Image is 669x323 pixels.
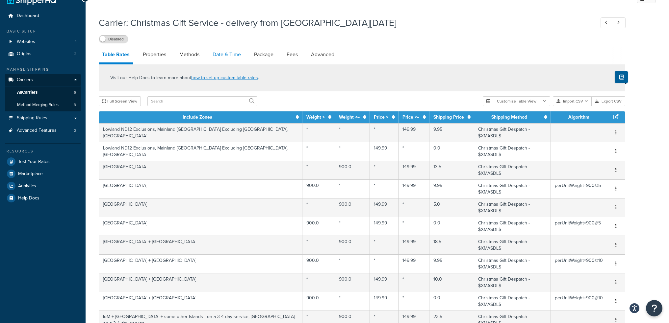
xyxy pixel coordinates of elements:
[74,128,76,133] span: 2
[399,236,429,254] td: 149.99
[99,96,141,106] button: Full Screen View
[429,179,474,198] td: 9.95
[474,292,551,311] td: Christmas Gift Despatch - $XMASDL$
[474,179,551,198] td: Christmas Gift Despatch - $XMASDL$
[5,36,81,48] li: Websites
[335,236,370,254] td: 900.0
[306,114,325,121] a: Weight >
[99,142,302,161] td: Lowland ND12 Exclusions, Mainland [GEOGRAPHIC_DATA] Excluding [GEOGRAPHIC_DATA], [GEOGRAPHIC_DATA]
[251,47,277,62] a: Package
[176,47,203,62] a: Methods
[433,114,464,121] a: Shipping Price
[99,236,302,254] td: [GEOGRAPHIC_DATA] + [GEOGRAPHIC_DATA]
[17,39,35,45] span: Websites
[399,123,429,142] td: 149.99
[18,159,50,165] span: Test Your Rates
[308,47,338,62] a: Advanced
[601,17,613,28] a: Previous Record
[99,217,302,236] td: [GEOGRAPHIC_DATA]
[339,114,360,121] a: Weight <=
[5,74,81,86] a: Carriers
[17,102,59,108] span: Method Merging Rules
[5,149,81,154] div: Resources
[399,179,429,198] td: 149.99
[374,114,388,121] a: Price >
[5,192,81,204] a: Help Docs
[302,179,335,198] td: 900.0
[17,128,57,133] span: Advanced Features
[551,292,607,311] td: perUnitWeight=900@10
[74,90,76,95] span: 5
[429,123,474,142] td: 9.95
[18,196,39,201] span: Help Docs
[429,161,474,179] td: 13.5
[5,48,81,60] a: Origins2
[5,10,81,22] a: Dashboard
[370,292,399,311] td: 149.99
[140,47,169,62] a: Properties
[283,47,301,62] a: Fees
[474,236,551,254] td: Christmas Gift Despatch - $XMASDL$
[99,47,133,64] a: Table Rates
[110,74,259,81] p: Visit our Help Docs to learn more about .
[551,217,607,236] td: perUnitWeight=900@5
[646,300,662,316] button: Open Resource Center
[5,180,81,192] a: Analytics
[429,217,474,236] td: 0.0
[5,168,81,180] li: Marketplace
[5,125,81,137] a: Advanced Features2
[99,123,302,142] td: Lowland ND12 Exclusions, Mainland [GEOGRAPHIC_DATA] Excluding [GEOGRAPHIC_DATA], [GEOGRAPHIC_DATA]
[17,77,33,83] span: Carriers
[429,236,474,254] td: 18.5
[5,86,81,99] a: AllCarriers5
[5,125,81,137] li: Advanced Features
[17,115,47,121] span: Shipping Rules
[5,156,81,168] a: Test Your Rates
[551,254,607,273] td: perUnitWeight=900@10
[335,161,370,179] td: 900.0
[370,217,399,236] td: 149.99
[335,198,370,217] td: 900.0
[17,90,38,95] span: All Carriers
[18,171,43,177] span: Marketplace
[99,161,302,179] td: [GEOGRAPHIC_DATA]
[99,35,128,43] label: Disabled
[474,142,551,161] td: Christmas Gift Despatch - $XMASDL$
[302,217,335,236] td: 900.0
[5,99,81,111] li: Method Merging Rules
[5,99,81,111] a: Method Merging Rules8
[483,96,550,106] button: Customize Table View
[474,254,551,273] td: Christmas Gift Despatch - $XMASDL$
[592,96,625,106] button: Export CSV
[613,17,626,28] a: Next Record
[474,161,551,179] td: Christmas Gift Despatch - $XMASDL$
[370,198,399,217] td: 149.99
[429,292,474,311] td: 0.0
[99,254,302,273] td: [GEOGRAPHIC_DATA] + [GEOGRAPHIC_DATA]
[75,39,76,45] span: 1
[5,48,81,60] li: Origins
[99,198,302,217] td: [GEOGRAPHIC_DATA]
[5,36,81,48] a: Websites1
[99,16,588,29] h1: Carrier: Christmas Gift Service - delivery from [GEOGRAPHIC_DATA][DATE]
[18,183,36,189] span: Analytics
[402,114,419,121] a: Price <=
[474,217,551,236] td: Christmas Gift Despatch - $XMASDL$
[553,96,592,106] button: Import CSV
[17,51,32,57] span: Origins
[147,96,257,106] input: Search
[429,198,474,217] td: 5.0
[551,179,607,198] td: perUnitWeight=900@5
[5,74,81,111] li: Carriers
[74,51,76,57] span: 2
[5,112,81,124] a: Shipping Rules
[429,142,474,161] td: 0.0
[302,254,335,273] td: 900.0
[474,198,551,217] td: Christmas Gift Despatch - $XMASDL$
[5,67,81,72] div: Manage Shipping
